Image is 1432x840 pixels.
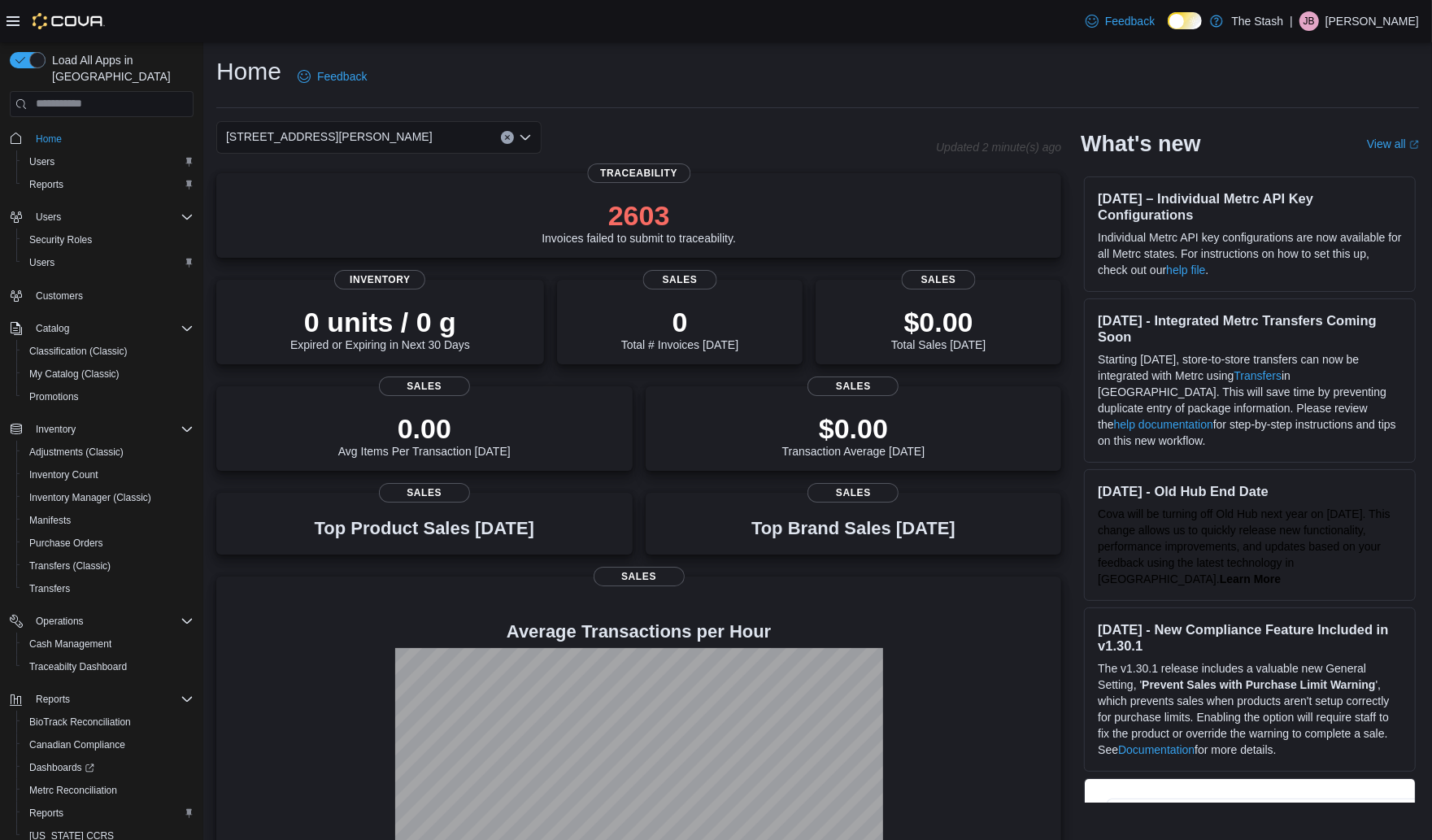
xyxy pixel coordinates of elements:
[16,385,200,408] button: Promotions
[23,253,61,272] a: Users
[1168,12,1202,29] input: Dark Mode
[542,199,736,232] p: 2603
[1220,572,1281,585] a: Learn More
[23,758,194,777] span: Dashboards
[16,779,200,802] button: Metrc Reconciliation
[16,228,200,251] button: Security Roles
[29,514,71,527] span: Manifests
[23,657,194,677] span: Traceabilty Dashboard
[16,441,200,464] button: Adjustments (Classic)
[23,511,77,530] a: Manifests
[36,289,83,302] span: Customers
[16,655,200,678] button: Traceabilty Dashboard
[1234,369,1282,382] a: Transfers
[23,634,118,654] a: Cash Management
[23,758,101,777] a: Dashboards
[29,129,68,149] a: Home
[29,155,54,168] span: Users
[36,211,61,224] span: Users
[29,612,194,631] span: Operations
[29,446,124,459] span: Adjustments (Classic)
[643,270,717,289] span: Sales
[902,270,976,289] span: Sales
[23,364,194,384] span: My Catalog (Classic)
[23,465,105,485] a: Inventory Count
[23,533,110,553] a: Purchase Orders
[1098,190,1402,223] h3: [DATE] – Individual Metrc API Key Configurations
[29,738,125,751] span: Canadian Compliance
[1081,131,1200,157] h2: What's new
[23,387,85,407] a: Promotions
[807,483,899,503] span: Sales
[291,60,373,93] a: Feedback
[1098,483,1402,499] h3: [DATE] - Old Hub End Date
[226,127,433,146] span: [STREET_ADDRESS][PERSON_NAME]
[1290,11,1293,31] p: |
[3,127,200,150] button: Home
[23,387,194,407] span: Promotions
[23,488,194,507] span: Inventory Manager (Classic)
[334,270,425,289] span: Inventory
[3,610,200,633] button: Operations
[23,803,194,823] span: Reports
[1142,678,1375,691] strong: Prevent Sales with Purchase Limit Warning
[379,483,470,503] span: Sales
[23,556,117,576] a: Transfers (Classic)
[782,412,925,445] p: $0.00
[23,511,194,530] span: Manifests
[519,131,532,144] button: Open list of options
[23,634,194,654] span: Cash Management
[36,615,84,628] span: Operations
[29,582,70,595] span: Transfers
[23,230,194,250] span: Security Roles
[621,306,738,338] p: 0
[23,342,194,361] span: Classification (Classic)
[1098,507,1391,585] span: Cova will be turning off Old Hub next year on [DATE]. This change allows us to quickly release ne...
[16,711,200,733] button: BioTrack Reconciliation
[1166,263,1205,276] a: help file
[3,284,200,307] button: Customers
[23,781,124,800] a: Metrc Reconciliation
[23,556,194,576] span: Transfers (Classic)
[1299,11,1319,31] div: Jeremy Briscoe
[16,802,200,825] button: Reports
[29,784,117,797] span: Metrc Reconciliation
[1114,418,1213,431] a: help documentation
[29,612,90,631] button: Operations
[23,579,76,598] a: Transfers
[16,756,200,779] a: Dashboards
[1098,621,1402,654] h3: [DATE] - New Compliance Feature Included in v1.30.1
[3,206,200,228] button: Users
[23,175,70,194] a: Reports
[29,716,131,729] span: BioTrack Reconciliation
[29,128,194,149] span: Home
[29,285,194,306] span: Customers
[29,761,94,774] span: Dashboards
[29,807,63,820] span: Reports
[1098,229,1402,278] p: Individual Metrc API key configurations are now available for all Metrc states. For instructions ...
[501,131,514,144] button: Clear input
[891,306,986,351] div: Total Sales [DATE]
[1231,11,1283,31] p: The Stash
[16,173,200,196] button: Reports
[29,233,92,246] span: Security Roles
[16,251,200,274] button: Users
[29,537,103,550] span: Purchase Orders
[29,345,128,358] span: Classification (Classic)
[29,286,89,306] a: Customers
[1409,140,1419,150] svg: External link
[29,690,76,709] button: Reports
[338,412,511,445] p: 0.00
[23,712,137,732] a: BioTrack Reconciliation
[1098,351,1402,449] p: Starting [DATE], store-to-store transfers can now be integrated with Metrc using in [GEOGRAPHIC_D...
[216,55,281,88] h1: Home
[23,533,194,553] span: Purchase Orders
[229,622,1048,642] h4: Average Transactions per Hour
[315,519,534,538] h3: Top Product Sales [DATE]
[621,306,738,351] div: Total # Invoices [DATE]
[23,152,61,172] a: Users
[29,256,54,269] span: Users
[594,567,685,586] span: Sales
